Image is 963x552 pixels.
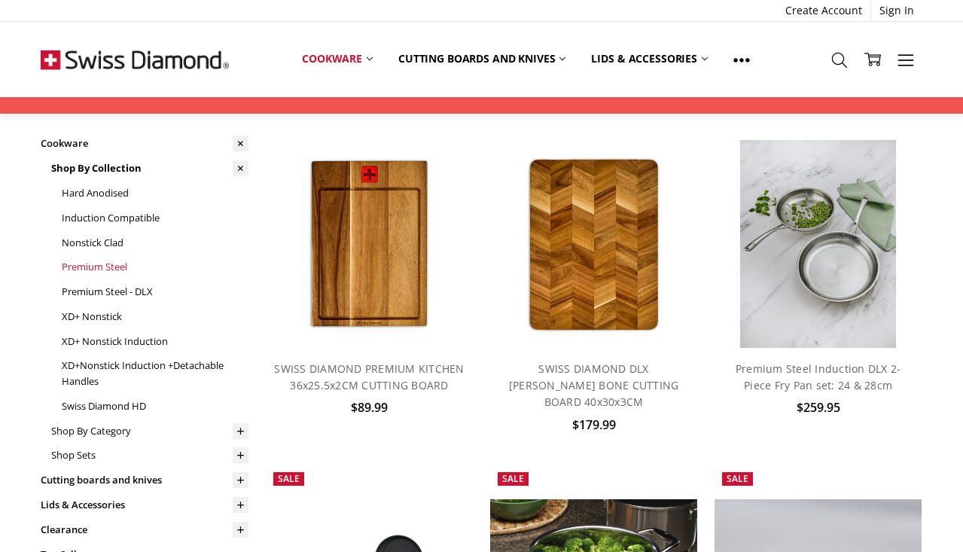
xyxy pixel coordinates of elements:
[502,472,524,485] span: Sale
[490,140,698,348] a: SWISS DIAMOND DLX HERRING BONE CUTTING BOARD 40x30x3CM
[736,361,901,392] a: Premium Steel Induction DLX 2-Piece Fry Pan set: 24 & 28cm
[509,361,679,410] a: SWISS DIAMOND DLX [PERSON_NAME] BONE CUTTING BOARD 40x30x3CM
[62,255,248,279] a: Premium Steel
[62,353,248,394] a: XD+Nonstick Induction +Detachable Handles
[62,206,248,230] a: Induction Compatible
[289,42,386,75] a: Cookware
[41,468,248,493] a: Cutting boards and knives
[51,443,248,468] a: Shop Sets
[715,140,922,348] a: Premium steel DLX 2pc fry pan set (28 and 24cm) life style shot
[290,140,449,348] img: SWISS DIAMOND PREMIUM KITCHEN 36x25.5x2CM CUTTING BOARD
[740,140,896,348] img: Premium steel DLX 2pc fry pan set (28 and 24cm) life style shot
[386,42,579,75] a: Cutting boards and knives
[41,22,229,97] img: Free Shipping On Every Order
[578,42,720,75] a: Lids & Accessories
[509,140,678,348] img: SWISS DIAMOND DLX HERRING BONE CUTTING BOARD 40x30x3CM
[62,181,248,206] a: Hard Anodised
[51,156,248,181] a: Shop By Collection
[797,399,840,416] span: $259.95
[278,472,300,485] span: Sale
[721,42,763,76] a: Show All
[266,140,474,348] a: SWISS DIAMOND PREMIUM KITCHEN 36x25.5x2CM CUTTING BOARD
[62,304,248,329] a: XD+ Nonstick
[274,361,464,392] a: SWISS DIAMOND PREMIUM KITCHEN 36x25.5x2CM CUTTING BOARD
[727,472,748,485] span: Sale
[62,230,248,255] a: Nonstick Clad
[41,517,248,542] a: Clearance
[62,394,248,419] a: Swiss Diamond HD
[62,279,248,304] a: Premium Steel - DLX
[572,416,616,433] span: $179.99
[351,399,388,416] span: $89.99
[41,132,248,157] a: Cookware
[51,419,248,444] a: Shop By Category
[62,329,248,354] a: XD+ Nonstick Induction
[41,493,248,517] a: Lids & Accessories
